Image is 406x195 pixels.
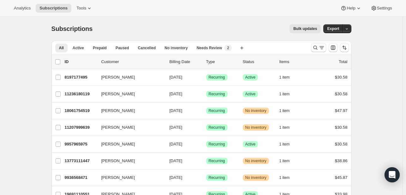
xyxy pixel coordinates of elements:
[170,142,182,146] span: [DATE]
[101,158,135,164] span: [PERSON_NAME]
[65,174,96,181] p: 9936568471
[59,45,64,50] span: All
[170,75,182,80] span: [DATE]
[335,158,348,163] span: $38.86
[65,73,348,82] div: 8197177495[PERSON_NAME][DATE]SuccessRecurringSuccessActive1 item$30.58
[327,26,339,31] span: Export
[279,123,297,132] button: 1 item
[209,158,225,163] span: Recurring
[65,140,348,149] div: 9957965975[PERSON_NAME][DATE]SuccessRecurringSuccessActive1 item$30.58
[209,75,225,80] span: Recurring
[329,43,337,52] button: Customize table column order and visibility
[279,90,297,98] button: 1 item
[227,45,229,50] span: 2
[101,141,135,147] span: [PERSON_NAME]
[93,45,107,50] span: Prepaid
[209,175,225,180] span: Recurring
[335,175,348,180] span: $45.87
[367,4,396,13] button: Settings
[170,108,182,113] span: [DATE]
[98,173,161,183] button: [PERSON_NAME]
[101,74,135,80] span: [PERSON_NAME]
[98,139,161,149] button: [PERSON_NAME]
[245,108,266,113] span: No inventory
[170,125,182,130] span: [DATE]
[170,59,201,65] p: Billing Date
[98,122,161,133] button: [PERSON_NAME]
[279,175,290,180] span: 1 item
[279,157,297,165] button: 1 item
[65,124,96,131] p: 11207999639
[65,59,348,65] div: IDCustomerBilling DateTypeStatusItemsTotal
[51,25,93,32] span: Subscriptions
[245,92,256,97] span: Active
[14,6,31,11] span: Analytics
[245,125,266,130] span: No inventory
[245,142,256,147] span: Active
[209,125,225,130] span: Recurring
[335,92,348,96] span: $30.58
[65,90,348,98] div: 11236180119[PERSON_NAME][DATE]SuccessRecurringSuccessActive1 item$30.58
[347,6,355,11] span: Help
[209,142,225,147] span: Recurring
[245,75,256,80] span: Active
[245,158,266,163] span: No inventory
[101,174,135,181] span: [PERSON_NAME]
[73,45,84,50] span: Active
[170,175,182,180] span: [DATE]
[65,91,96,97] p: 11236180119
[335,75,348,80] span: $30.58
[65,157,348,165] div: 13773111447[PERSON_NAME][DATE]SuccessRecurringWarningNo inventory1 item$38.86
[10,4,34,13] button: Analytics
[101,108,135,114] span: [PERSON_NAME]
[311,43,326,52] button: Search and filter results
[279,140,297,149] button: 1 item
[245,175,266,180] span: No inventory
[323,24,343,33] button: Export
[340,43,349,52] button: Sort the results
[335,142,348,146] span: $30.58
[39,6,68,11] span: Subscriptions
[293,26,317,31] span: Bulk updates
[335,108,348,113] span: $47.97
[65,108,96,114] p: 18061754519
[339,59,347,65] p: Total
[279,73,297,82] button: 1 item
[65,59,96,65] p: ID
[279,106,297,115] button: 1 item
[170,92,182,96] span: [DATE]
[98,106,161,116] button: [PERSON_NAME]
[73,4,96,13] button: Tools
[337,4,365,13] button: Help
[279,158,290,163] span: 1 item
[335,125,348,130] span: $30.58
[65,141,96,147] p: 9957965975
[76,6,86,11] span: Tools
[101,59,164,65] p: Customer
[279,59,311,65] div: Items
[138,45,156,50] span: Cancelled
[385,167,400,182] div: Open Intercom Messenger
[279,108,290,113] span: 1 item
[65,158,96,164] p: 13773111447
[243,59,274,65] p: Status
[279,75,290,80] span: 1 item
[116,45,129,50] span: Paused
[209,92,225,97] span: Recurring
[279,173,297,182] button: 1 item
[170,158,182,163] span: [DATE]
[65,123,348,132] div: 11207999639[PERSON_NAME][DATE]SuccessRecurringWarningNo inventory1 item$30.58
[65,106,348,115] div: 18061754519[PERSON_NAME][DATE]SuccessRecurringWarningNo inventory1 item$47.97
[98,72,161,82] button: [PERSON_NAME]
[279,142,290,147] span: 1 item
[209,108,225,113] span: Recurring
[65,173,348,182] div: 9936568471[PERSON_NAME][DATE]SuccessRecurringWarningNo inventory1 item$45.87
[237,44,247,52] button: Create new view
[290,24,321,33] button: Bulk updates
[36,4,71,13] button: Subscriptions
[206,59,238,65] div: Type
[279,92,290,97] span: 1 item
[101,91,135,97] span: [PERSON_NAME]
[65,74,96,80] p: 8197177495
[377,6,392,11] span: Settings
